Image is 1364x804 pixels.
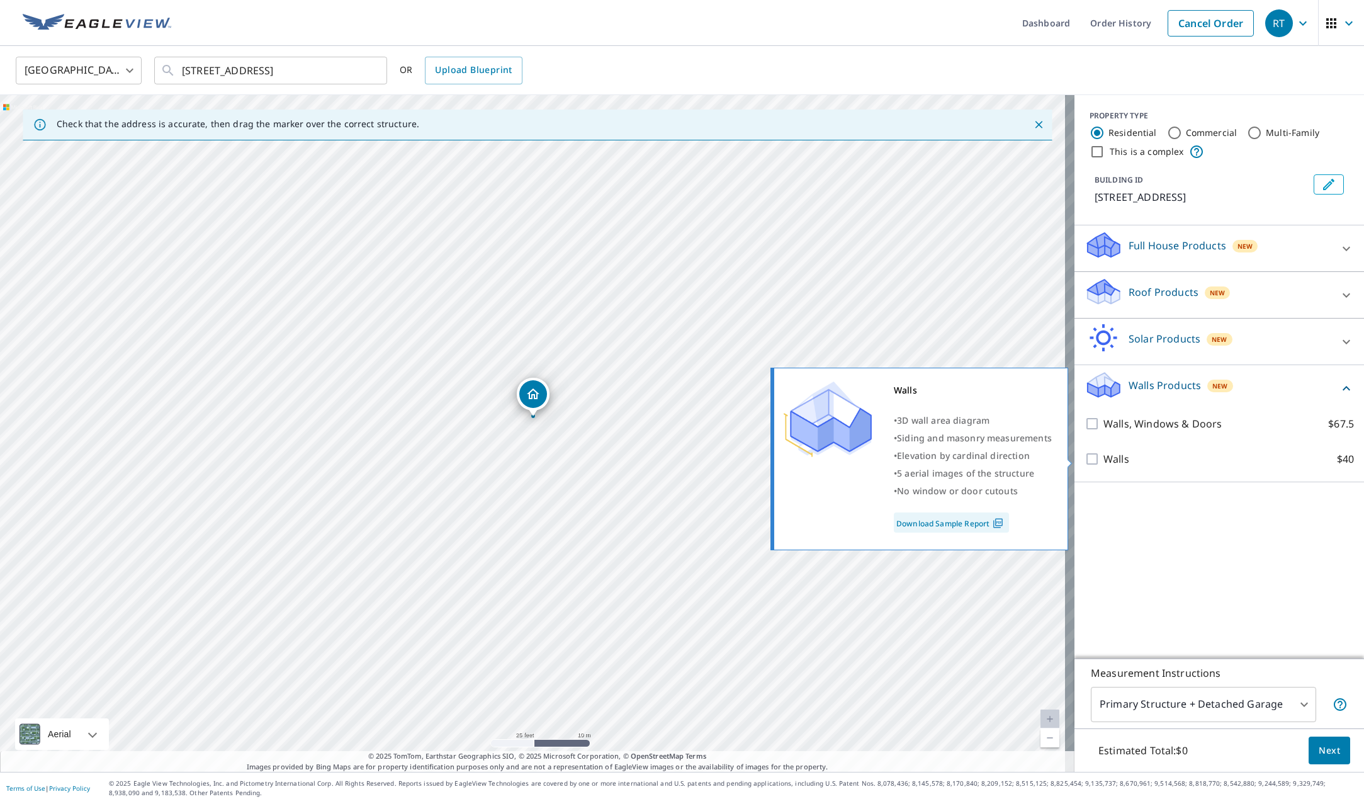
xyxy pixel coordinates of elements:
[1091,687,1316,722] div: Primary Structure + Detached Garage
[1085,230,1354,266] div: Full House ProductsNew
[1212,381,1227,391] span: New
[6,784,45,793] a: Terms of Use
[1129,378,1201,393] p: Walls Products
[897,432,1052,444] span: Siding and masonry measurements
[1030,116,1047,133] button: Close
[435,62,512,78] span: Upload Blueprint
[894,382,1052,399] div: Walls
[894,429,1052,447] div: •
[897,485,1018,497] span: No window or door cutouts
[1095,190,1309,205] p: [STREET_ADDRESS]
[109,779,1358,798] p: © 2025 Eagle View Technologies, Inc. and Pictometry International Corp. All Rights Reserved. Repo...
[1319,743,1340,759] span: Next
[897,414,989,426] span: 3D wall area diagram
[894,512,1009,533] a: Download Sample Report
[894,465,1052,482] div: •
[1265,9,1293,37] div: RT
[1103,416,1222,431] p: Walls, Windows & Doors
[1090,110,1349,122] div: PROPERTY TYPE
[44,718,75,750] div: Aerial
[517,378,550,417] div: Dropped pin, building 1, Residential property, 2557 Geronimo Ct Park City, UT 84060
[1091,665,1348,681] p: Measurement Instructions
[1129,285,1198,300] p: Roof Products
[400,57,522,84] div: OR
[1328,416,1354,431] p: $67.5
[1085,324,1354,360] div: Solar ProductsNew
[57,118,419,130] p: Check that the address is accurate, then drag the marker over the correct structure.
[1186,127,1237,139] label: Commercial
[1168,10,1254,37] a: Cancel Order
[1040,728,1059,747] a: Current Level 20, Zoom Out
[15,718,109,750] div: Aerial
[897,467,1034,479] span: 5 aerial images of the structure
[1085,370,1354,406] div: Walls ProductsNew
[6,784,90,792] p: |
[1309,737,1350,765] button: Next
[49,784,90,793] a: Privacy Policy
[1088,737,1198,764] p: Estimated Total: $0
[182,53,361,88] input: Search by address or latitude-longitude
[1085,277,1354,313] div: Roof ProductsNew
[1108,127,1157,139] label: Residential
[784,382,872,457] img: Premium
[897,450,1030,461] span: Elevation by cardinal direction
[685,751,706,761] a: Terms
[631,751,684,761] a: OpenStreetMap
[894,482,1052,500] div: •
[1210,288,1225,298] span: New
[425,57,522,84] a: Upload Blueprint
[368,751,706,762] span: © 2025 TomTom, Earthstar Geographics SIO, © 2025 Microsoft Corporation, ©
[1314,174,1344,195] button: Edit building 1
[23,14,171,33] img: EV Logo
[1212,334,1227,344] span: New
[1333,697,1348,712] span: Your report will include the primary structure and a detached garage if one exists.
[16,53,142,88] div: [GEOGRAPHIC_DATA]
[1129,331,1200,346] p: Solar Products
[894,447,1052,465] div: •
[894,412,1052,429] div: •
[1337,451,1354,467] p: $40
[989,518,1006,529] img: Pdf Icon
[1129,238,1226,253] p: Full House Products
[1095,174,1143,185] p: BUILDING ID
[1110,145,1184,158] label: This is a complex
[1103,451,1129,467] p: Walls
[1266,127,1319,139] label: Multi-Family
[1040,710,1059,728] a: Current Level 20, Zoom In Disabled
[1237,241,1253,251] span: New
